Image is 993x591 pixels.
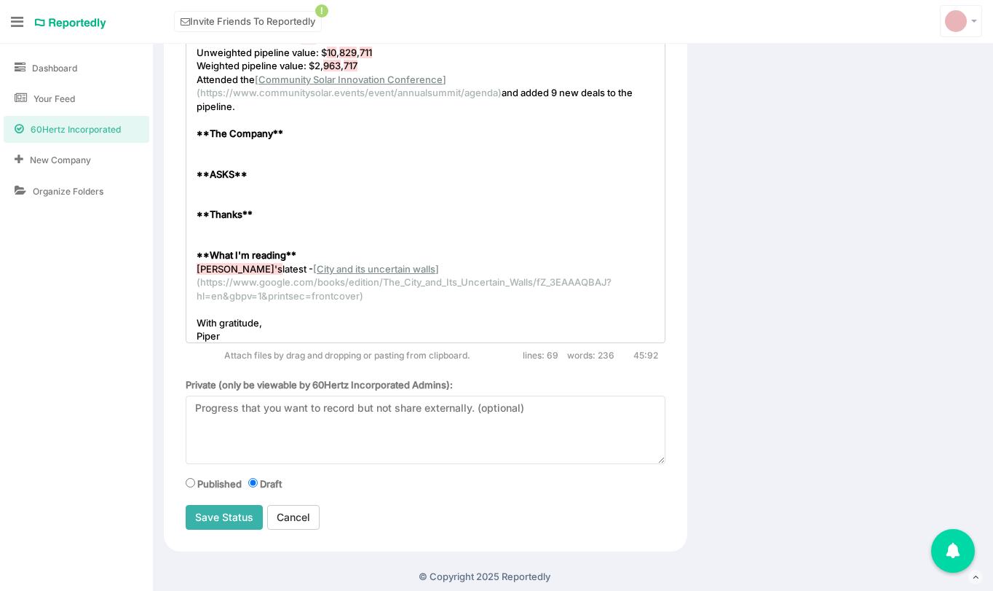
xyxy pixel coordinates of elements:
span: Weighted pipeline value: $2, , [197,60,357,71]
span: annualsummit [397,87,461,98]
span: .com/books/edition/The_City_and_Its_Uncertain_Walls/ [290,276,537,288]
span: /agenda [461,87,498,98]
span: [ [313,263,317,275]
a: New Company [4,146,149,173]
span: 236 [567,349,614,361]
a: 60Hertz Incorporated [4,116,149,143]
span: latest - [197,263,612,302]
input: Save Status [186,505,263,530]
span: City and its uncertain walls [317,263,435,275]
span: :// [223,276,233,288]
span: gbpv [229,290,251,302]
label: Private (only be viewable by 60Hertz Incorporated Admins): [186,378,453,392]
span: google [259,276,290,288]
span: communitysolar [259,87,331,98]
span: 45:92 [623,349,658,361]
label: Draft [260,477,282,491]
span: ? [606,276,612,288]
a: Your Feed [4,85,149,112]
a: Reportedly [34,11,107,36]
span: Attach files by drag and dropping or pasting from clipboard. [224,349,470,361]
span: Thanks [210,208,242,220]
span: Piper [197,330,220,342]
span: . [256,87,259,98]
a: Organize Folders [4,178,149,205]
span: https [200,276,223,288]
span: frontcover [312,290,360,302]
span: www [233,276,256,288]
span: ] [443,74,446,85]
img: svg+xml;base64,PD94bWwgdmVyc2lvbj0iMS4wIiBlbmNvZGluZz0iVVRGLTgiPz4KICAgICAg%0APHN2ZyB2ZXJzaW9uPSI... [945,10,967,32]
span: ( [197,87,200,98]
span: [ [255,74,258,85]
span: ! [315,4,328,17]
span: www [233,87,256,98]
span: 60Hertz Incorporated [31,123,121,136]
span: Your Feed [33,93,75,105]
span: printsec [268,290,305,302]
span: 10 [327,47,336,58]
span: ) [360,290,363,302]
span: 3EAAAQBAJ [550,276,606,288]
span: .events/event/ [331,87,397,98]
span: . [256,276,259,288]
span: 711 [360,47,372,58]
span: ) [498,87,502,98]
span: 69 [523,349,558,361]
span: Community Solar Innovation Conference [258,74,443,85]
span: :// [223,87,233,98]
span: Attended the and added 9 new deals to the pipeline. [197,74,635,112]
span: ] [435,263,439,275]
span: ASKS [210,168,234,180]
span: hl [197,290,205,302]
a: Invite Friends To Reportedly! [174,11,322,32]
a: Cancel [267,505,320,530]
span: 963 [323,60,341,71]
span: Organize Folders [33,185,103,197]
span: 717 [344,60,357,71]
span: [PERSON_NAME]'s [197,263,282,275]
span: =en& [205,290,229,302]
span: What I'm reading [210,249,286,261]
span: With gratitude, [197,317,262,329]
span: https [200,87,223,98]
span: Dashboard [32,62,77,74]
span: New Company [30,154,91,166]
span: 829 [339,47,357,58]
span: fZ [537,276,546,288]
span: Unweighted pipeline value: $ , , [197,47,372,58]
a: Dashboard [4,55,149,82]
span: ( [197,276,200,288]
label: Published [197,477,242,491]
span: = [305,290,312,302]
span: =1& [251,290,268,302]
span: The Company [210,128,273,139]
span: _ [546,276,550,288]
